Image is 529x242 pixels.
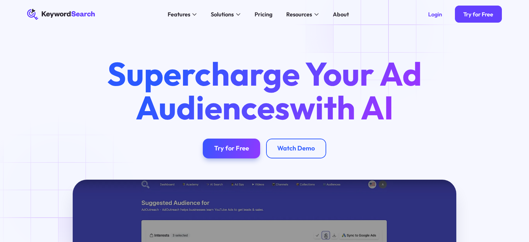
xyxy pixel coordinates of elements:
[168,10,190,19] div: Features
[94,57,435,124] h1: Supercharge Your Ad Audiences
[328,9,353,20] a: About
[428,11,442,18] div: Login
[211,10,234,19] div: Solutions
[419,6,450,23] a: Login
[250,9,276,20] a: Pricing
[455,6,502,23] a: Try for Free
[290,87,394,128] span: with AI
[277,145,315,153] div: Watch Demo
[255,10,272,19] div: Pricing
[286,10,312,19] div: Resources
[214,145,249,153] div: Try for Free
[333,10,349,19] div: About
[203,139,260,158] a: Try for Free
[463,11,493,18] div: Try for Free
